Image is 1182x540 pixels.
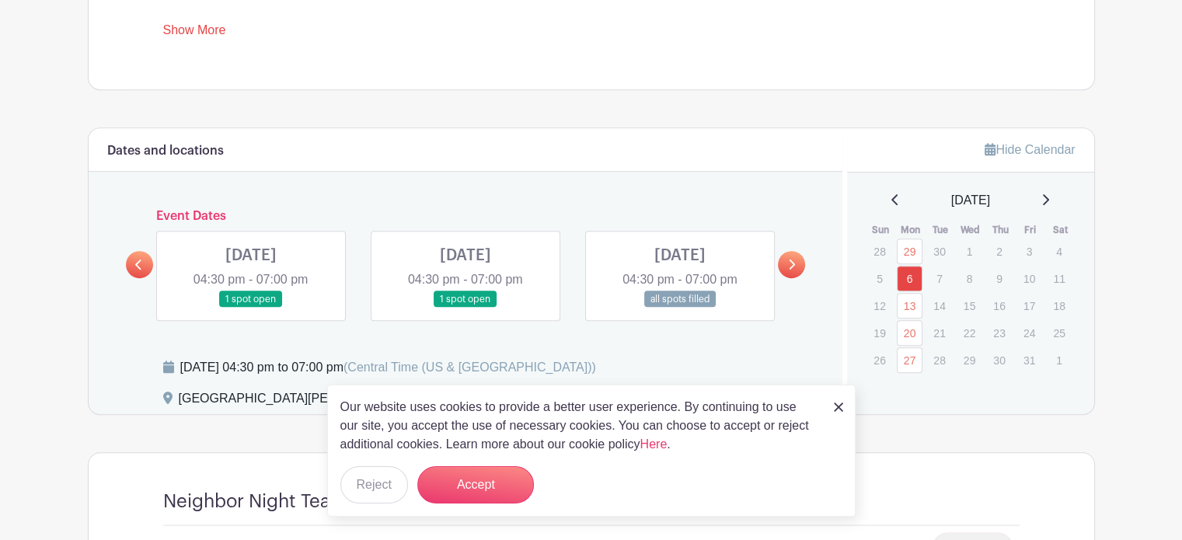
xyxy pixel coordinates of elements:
[153,209,779,224] h6: Event Dates
[866,294,892,318] p: 12
[1016,222,1046,238] th: Fri
[897,347,922,373] a: 27
[417,466,534,503] button: Accept
[957,348,982,372] p: 29
[986,267,1012,291] p: 9
[985,143,1075,156] a: Hide Calendar
[1016,267,1042,291] p: 10
[956,222,986,238] th: Wed
[926,267,952,291] p: 7
[343,361,596,374] span: (Central Time (US & [GEOGRAPHIC_DATA]))
[163,23,226,43] a: Show More
[957,239,982,263] p: 1
[1016,239,1042,263] p: 3
[957,321,982,345] p: 22
[107,144,224,159] h6: Dates and locations
[986,348,1012,372] p: 30
[340,466,408,503] button: Reject
[1046,294,1072,318] p: 18
[340,398,818,454] p: Our website uses cookies to provide a better user experience. By continuing to use our site, you ...
[1045,222,1076,238] th: Sat
[163,490,420,513] h4: Neighbor Night Team Sign Up
[926,294,952,318] p: 14
[985,222,1016,238] th: Thu
[926,321,952,345] p: 21
[179,389,683,414] div: [GEOGRAPHIC_DATA][PERSON_NAME], [GEOGRAPHIC_DATA], [GEOGRAPHIC_DATA]
[834,402,843,412] img: close_button-5f87c8562297e5c2d7936805f587ecaba9071eb48480494691a3f1689db116b3.svg
[180,358,596,377] div: [DATE] 04:30 pm to 07:00 pm
[1046,348,1072,372] p: 1
[897,293,922,319] a: 13
[1016,348,1042,372] p: 31
[897,320,922,346] a: 20
[1046,239,1072,263] p: 4
[951,191,990,210] span: [DATE]
[640,437,668,451] a: Here
[866,267,892,291] p: 5
[926,239,952,263] p: 30
[986,239,1012,263] p: 2
[866,222,896,238] th: Sun
[866,321,892,345] p: 19
[986,321,1012,345] p: 23
[866,348,892,372] p: 26
[986,294,1012,318] p: 16
[866,239,892,263] p: 28
[897,266,922,291] a: 6
[926,222,956,238] th: Tue
[926,348,952,372] p: 28
[1016,294,1042,318] p: 17
[957,294,982,318] p: 15
[1046,321,1072,345] p: 25
[896,222,926,238] th: Mon
[957,267,982,291] p: 8
[1016,321,1042,345] p: 24
[1046,267,1072,291] p: 11
[897,239,922,264] a: 29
